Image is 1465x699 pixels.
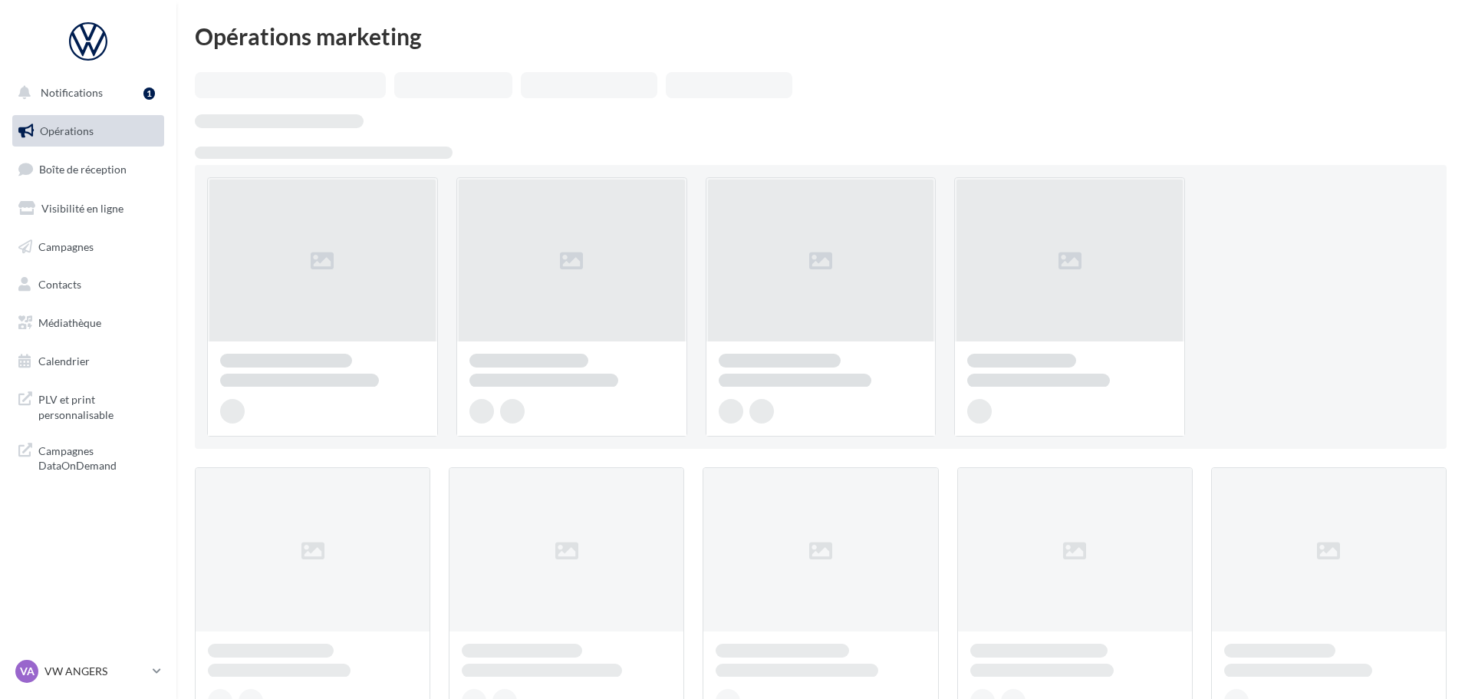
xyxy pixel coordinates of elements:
[41,202,123,215] span: Visibilité en ligne
[12,657,164,686] a: VA VW ANGERS
[9,77,161,109] button: Notifications 1
[9,231,167,263] a: Campagnes
[38,354,90,368] span: Calendrier
[9,115,167,147] a: Opérations
[9,193,167,225] a: Visibilité en ligne
[195,25,1447,48] div: Opérations marketing
[40,124,94,137] span: Opérations
[38,278,81,291] span: Contacts
[143,87,155,100] div: 1
[9,345,167,378] a: Calendrier
[9,153,167,186] a: Boîte de réception
[38,440,158,473] span: Campagnes DataOnDemand
[9,307,167,339] a: Médiathèque
[44,664,146,679] p: VW ANGERS
[9,383,167,428] a: PLV et print personnalisable
[41,86,103,99] span: Notifications
[9,434,167,480] a: Campagnes DataOnDemand
[38,316,101,329] span: Médiathèque
[38,239,94,252] span: Campagnes
[20,664,35,679] span: VA
[38,389,158,422] span: PLV et print personnalisable
[9,269,167,301] a: Contacts
[39,163,127,176] span: Boîte de réception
